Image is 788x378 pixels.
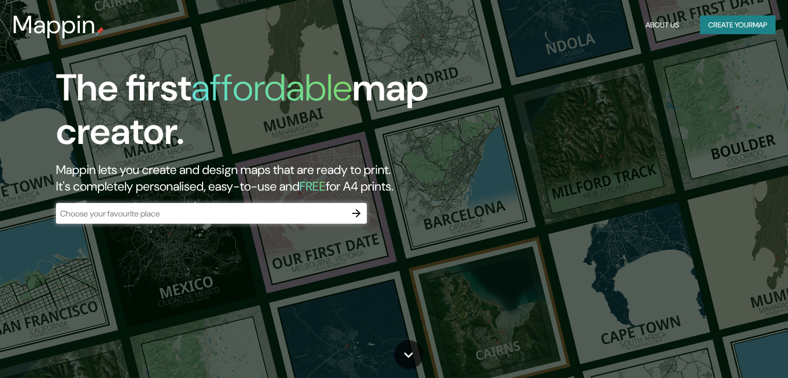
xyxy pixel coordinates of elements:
h1: affordable [191,64,352,112]
button: About Us [641,16,683,35]
h1: The first map creator. [56,66,450,162]
h2: Mappin lets you create and design maps that are ready to print. It's completely personalised, eas... [56,162,450,195]
h5: FREE [299,178,326,194]
h3: Mappin [12,10,96,39]
img: mappin-pin [96,27,104,35]
button: Create yourmap [700,16,776,35]
iframe: Help widget launcher [696,338,777,367]
input: Choose your favourite place [56,208,346,220]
